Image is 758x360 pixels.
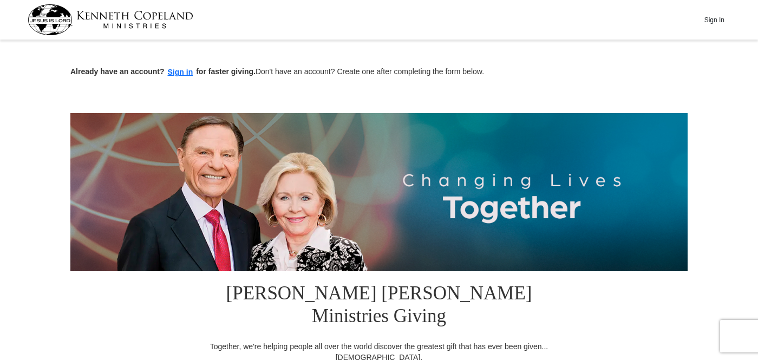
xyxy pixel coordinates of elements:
[165,66,197,78] button: Sign in
[70,67,256,76] strong: Already have an account? for faster giving.
[203,271,555,341] h1: [PERSON_NAME] [PERSON_NAME] Ministries Giving
[70,66,688,78] p: Don't have an account? Create one after completing the form below.
[28,4,193,35] img: kcm-header-logo.svg
[698,11,730,28] button: Sign In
